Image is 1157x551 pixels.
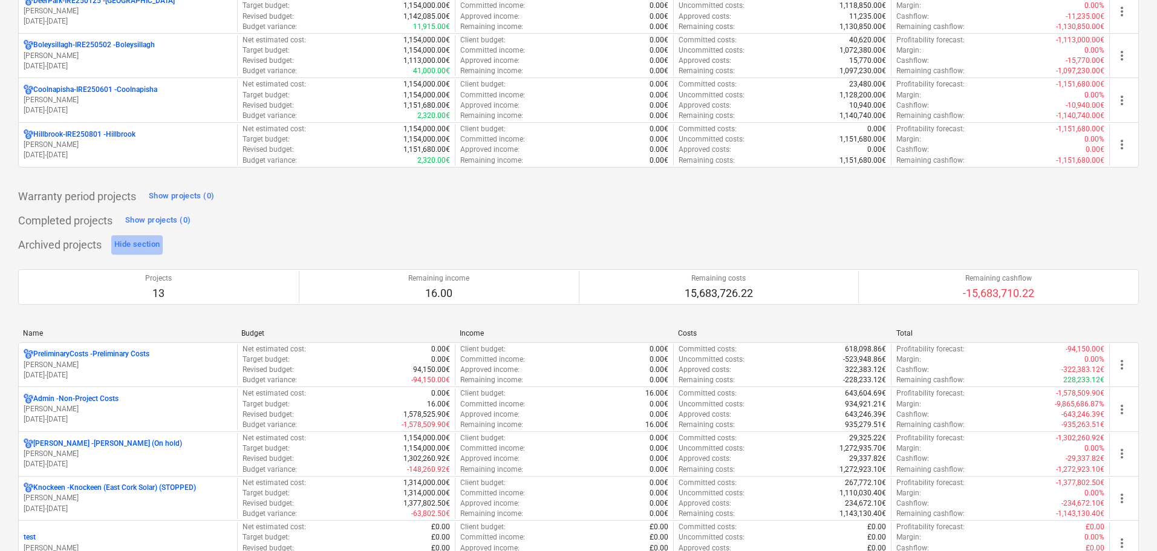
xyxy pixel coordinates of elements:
p: Warranty period projects [18,189,136,204]
p: Margin : [896,45,921,56]
p: Knockeen - Knockeen (East Cork Solar) (STOPPED) [33,483,196,493]
p: Profitability forecast : [896,433,965,443]
p: 0.00€ [650,365,668,375]
p: Cashflow : [896,454,929,464]
p: [PERSON_NAME] - [PERSON_NAME] (On hold) [33,439,182,449]
p: Remaining cashflow : [896,465,965,475]
p: Net estimated cost : [243,79,306,90]
p: Margin : [896,354,921,365]
p: -29,337.82€ [1066,454,1104,464]
p: Committed costs : [679,478,737,488]
p: 13 [145,286,172,301]
p: -1,302,260.92€ [1056,433,1104,443]
p: 1,151,680.00€ [839,134,886,145]
p: 322,383.12€ [845,365,886,375]
p: -643,246.39€ [1061,409,1104,420]
div: Admin -Non-Project Costs[PERSON_NAME][DATE]-[DATE] [24,394,232,425]
p: Remaining income : [460,420,523,430]
p: Budget variance : [243,155,297,166]
p: Committed income : [460,45,525,56]
p: Cashflow : [896,145,929,155]
div: Project has multi currencies enabled [24,439,33,449]
p: 0.00€ [650,134,668,145]
div: Show projects (0) [149,189,214,203]
p: Committed income : [460,134,525,145]
p: Profitability forecast : [896,35,965,45]
div: Show projects (0) [125,214,191,227]
p: -1,377,802.50€ [1056,478,1104,488]
p: 1,154,000.00€ [403,443,450,454]
p: [PERSON_NAME] [24,140,232,150]
p: 934,921.21€ [845,399,886,409]
div: Project has multi currencies enabled [24,85,33,95]
p: 0.00€ [650,45,668,56]
p: 0.00% [1084,45,1104,56]
div: [PERSON_NAME] -[PERSON_NAME] (On hold)[PERSON_NAME][DATE]-[DATE] [24,439,232,469]
p: Approved income : [460,56,520,66]
p: 1,130,850.00€ [839,22,886,32]
p: 0.00€ [650,56,668,66]
span: more_vert [1115,4,1129,19]
p: Client budget : [460,388,506,399]
p: Budget variance : [243,66,297,76]
p: 1,128,200.00€ [839,90,886,100]
p: 1,154,000.00€ [403,90,450,100]
p: Uncommitted costs : [679,1,745,11]
p: Cashflow : [896,11,929,22]
p: 1,154,000.00€ [403,134,450,145]
p: 0.00€ [650,111,668,121]
span: more_vert [1115,137,1129,152]
p: Remaining cashflow : [896,420,965,430]
p: Remaining cashflow [963,273,1034,284]
p: Remaining costs : [679,111,735,121]
p: 228,233.12€ [1063,375,1104,385]
p: Target budget : [243,399,290,409]
p: 618,098.86€ [845,344,886,354]
p: -1,151,680.00€ [1056,124,1104,134]
p: 0.00€ [650,344,668,354]
p: Budget variance : [243,22,297,32]
p: 15,683,726.22 [685,286,753,301]
p: Committed income : [460,399,525,409]
p: Target budget : [243,488,290,498]
p: 0.00€ [650,66,668,76]
p: Remaining income : [460,155,523,166]
p: Coolnapisha-IRE250601 - Coolnapisha [33,85,157,95]
div: Budget [241,329,450,337]
p: Archived projects [18,238,102,252]
p: Remaining income : [460,66,523,76]
p: -1,578,509.90€ [1056,388,1104,399]
p: 40,620.00€ [849,35,886,45]
p: 16.00€ [427,399,450,409]
p: Committed costs : [679,79,737,90]
div: Hide section [114,238,160,252]
p: Margin : [896,134,921,145]
p: -322,383.12€ [1061,365,1104,375]
p: 0.00€ [650,22,668,32]
p: Remaining cashflow : [896,375,965,385]
p: [DATE] - [DATE] [24,504,232,514]
p: 0.00€ [650,124,668,134]
div: Project has multi currencies enabled [24,349,33,359]
span: more_vert [1115,446,1129,461]
p: [PERSON_NAME] [24,95,232,105]
p: 11,235.00€ [849,11,886,22]
p: Profitability forecast : [896,388,965,399]
p: -11,235.00€ [1066,11,1104,22]
div: Project has multi currencies enabled [24,129,33,140]
p: Remaining costs : [679,465,735,475]
p: 1,314,000.00€ [403,478,450,488]
p: 1,272,923.10€ [839,465,886,475]
p: 1,097,230.00€ [839,66,886,76]
p: 94,150.00€ [413,365,450,375]
p: 0.00€ [867,124,886,134]
p: Profitability forecast : [896,124,965,134]
p: [DATE] - [DATE] [24,150,232,160]
p: Approved costs : [679,365,731,375]
div: PreliminaryCosts -Preliminary Costs[PERSON_NAME][DATE]-[DATE] [24,349,232,380]
p: 23,480.00€ [849,79,886,90]
p: Completed projects [18,214,112,228]
span: more_vert [1115,491,1129,506]
p: [PERSON_NAME] [24,51,232,61]
p: -94,150.00€ [411,375,450,385]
